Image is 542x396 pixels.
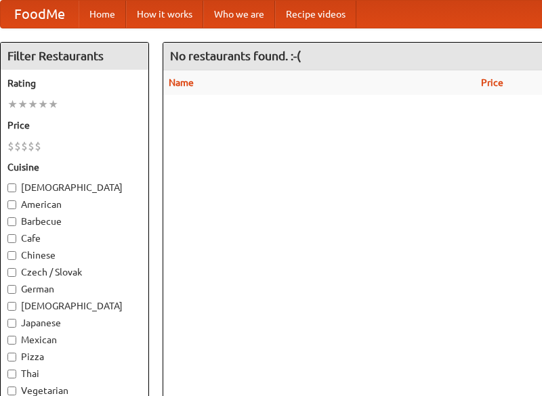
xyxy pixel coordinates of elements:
a: How it works [126,1,203,28]
label: Pizza [7,350,142,364]
label: German [7,282,142,296]
input: Barbecue [7,217,16,226]
input: German [7,285,16,294]
input: Japanese [7,319,16,328]
input: Chinese [7,251,16,260]
li: $ [35,139,41,154]
a: Home [79,1,126,28]
a: Price [481,77,503,88]
input: [DEMOGRAPHIC_DATA] [7,302,16,311]
label: Barbecue [7,215,142,228]
li: ★ [7,97,18,112]
input: [DEMOGRAPHIC_DATA] [7,183,16,192]
label: [DEMOGRAPHIC_DATA] [7,299,142,313]
input: Mexican [7,336,16,345]
label: Chinese [7,248,142,262]
label: American [7,198,142,211]
input: Czech / Slovak [7,268,16,277]
input: American [7,200,16,209]
li: $ [7,139,14,154]
ng-pluralize: No restaurants found. :-( [170,49,301,62]
input: Vegetarian [7,387,16,395]
li: ★ [38,97,48,112]
h5: Price [7,118,142,132]
input: Cafe [7,234,16,243]
a: Who we are [203,1,275,28]
label: [DEMOGRAPHIC_DATA] [7,181,142,194]
a: FoodMe [1,1,79,28]
label: Cafe [7,232,142,245]
label: Thai [7,367,142,380]
li: $ [21,139,28,154]
li: ★ [18,97,28,112]
li: $ [28,139,35,154]
h5: Rating [7,76,142,90]
input: Pizza [7,353,16,361]
label: Czech / Slovak [7,265,142,279]
input: Thai [7,370,16,378]
label: Japanese [7,316,142,330]
li: ★ [28,97,38,112]
li: $ [14,139,21,154]
li: ★ [48,97,58,112]
h5: Cuisine [7,160,142,174]
label: Mexican [7,333,142,347]
a: Recipe videos [275,1,356,28]
a: Name [169,77,194,88]
h4: Filter Restaurants [1,43,148,70]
